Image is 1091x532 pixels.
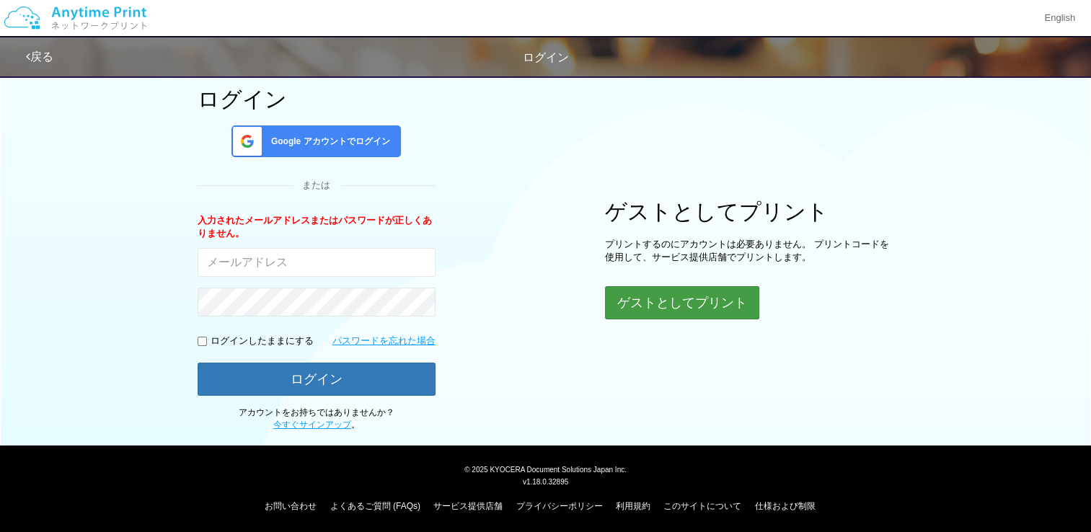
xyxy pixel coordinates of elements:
[605,200,893,223] h1: ゲストとしてプリント
[198,87,436,111] h1: ログイン
[198,248,436,277] input: メールアドレス
[605,286,759,319] button: ゲストとしてプリント
[265,136,390,148] span: Google アカウントでログイン
[755,501,816,511] a: 仕様および制限
[332,334,436,348] a: パスワードを忘れた場合
[523,51,569,63] span: ログイン
[265,501,317,511] a: お問い合わせ
[198,215,432,239] b: 入力されたメールアドレスまたはパスワードが正しくありません。
[198,179,436,192] div: または
[605,238,893,265] p: プリントするのにアカウントは必要ありません。 プリントコードを使用して、サービス提供店舗でプリントします。
[464,464,627,474] span: © 2025 KYOCERA Document Solutions Japan Inc.
[211,334,314,348] p: ログインしたままにする
[273,420,360,430] span: 。
[663,501,741,511] a: このサイトについて
[433,501,503,511] a: サービス提供店舗
[198,363,436,396] button: ログイン
[26,50,53,63] a: 戻る
[516,501,603,511] a: プライバシーポリシー
[273,420,351,430] a: 今すぐサインアップ
[523,477,568,486] span: v1.18.0.32895
[330,501,420,511] a: よくあるご質問 (FAQs)
[198,407,436,431] p: アカウントをお持ちではありませんか？
[616,501,650,511] a: 利用規約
